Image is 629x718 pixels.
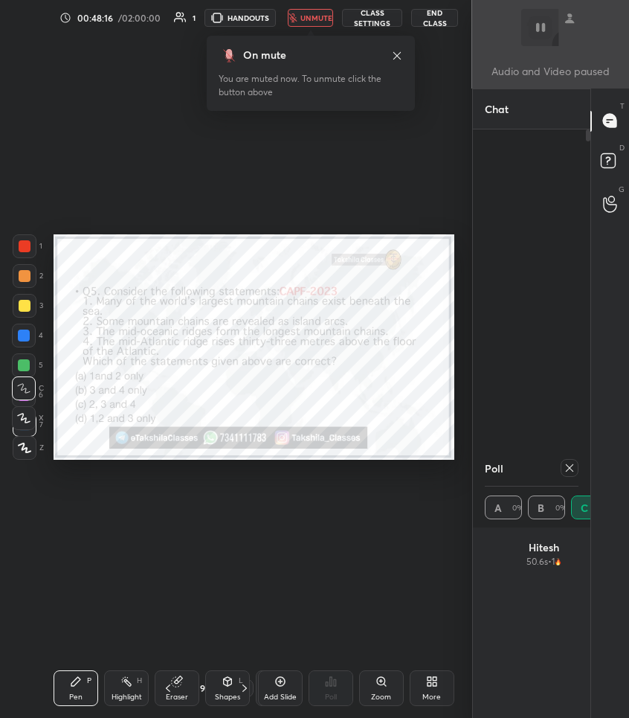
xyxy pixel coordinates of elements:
[13,234,42,258] div: 1
[371,693,391,701] div: Zoom
[300,13,332,23] span: unmute
[13,294,43,318] div: 3
[548,555,552,568] h5: •
[204,9,276,27] button: HANDOUTS
[87,677,91,685] div: P
[264,693,297,701] div: Add Slide
[69,693,83,701] div: Pen
[243,48,286,63] div: On mute
[12,376,44,400] div: C
[620,100,625,112] p: T
[288,9,333,27] button: unmute
[112,693,142,701] div: Highlight
[485,461,503,476] h4: Poll
[485,539,579,718] div: grid
[619,184,625,195] p: G
[526,539,561,555] h4: Hitesh
[195,684,210,693] div: 9
[137,677,142,685] div: H
[12,406,44,430] div: X
[12,353,43,377] div: 5
[619,142,625,153] p: D
[342,9,402,27] button: CLASS SETTINGS
[13,436,44,460] div: Z
[422,693,441,701] div: More
[473,89,520,129] p: Chat
[215,693,240,701] div: Shapes
[13,264,43,288] div: 2
[491,63,610,79] p: Audio and Video paused
[555,558,561,565] img: streak-poll-icon.44701ccd.svg
[239,677,243,685] div: L
[411,9,458,27] button: End Class
[552,555,555,568] h5: 1
[193,14,196,22] div: 1
[166,693,188,701] div: Eraser
[219,72,403,99] div: You are muted now. To unmute click the button above
[526,555,548,568] h5: 50.6s
[12,324,43,347] div: 4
